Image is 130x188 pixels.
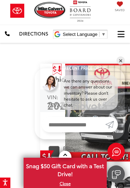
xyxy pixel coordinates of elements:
[63,32,106,37] a: Select Language​
[64,65,107,71] span: Recent Price Drop!
[42,75,57,91] img: Agent profile photo
[40,150,54,162] a: Get Price Drop Alert
[107,143,125,160] a: Live Chat
[112,25,130,43] button: Click to show site navigation
[115,8,125,12] span: Saved
[14,25,53,42] a: Directions
[101,32,106,37] span: ▼
[24,158,106,180] span: Snag $50 Gift Card with a Test Drive!
[115,4,125,12] a: My Saved Vehicles
[60,75,118,110] div: Are there any questions we can answer about our inventory? Please don't hesitate to ask us over c...
[63,32,97,37] span: Select Language
[53,64,62,76] span: Get Price Drop Alert
[107,165,125,183] a: Text Us
[105,117,118,132] a: Submit
[99,32,99,37] span: ​
[34,2,70,18] img: Mike Calvert Toyota
[42,117,105,132] input: Enter your message
[5,0,29,21] img: Toyota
